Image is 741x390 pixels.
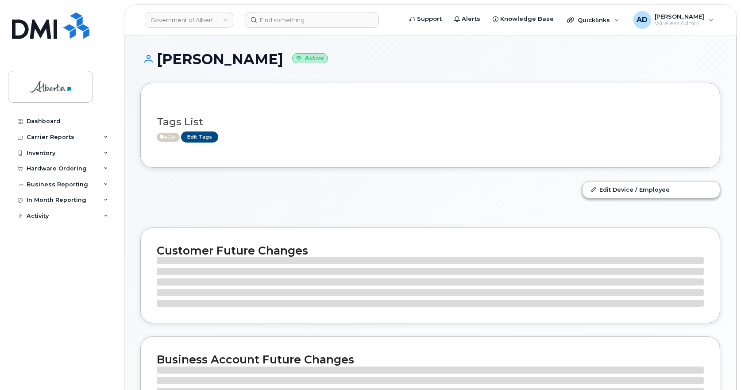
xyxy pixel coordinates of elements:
h2: Customer Future Changes [157,244,704,257]
a: Edit Device / Employee [583,181,720,197]
small: Active [292,53,328,63]
span: Active [157,133,180,142]
h3: Tags List [157,116,704,127]
a: Edit Tags [181,131,218,143]
h1: [PERSON_NAME] [140,51,720,67]
h2: Business Account Future Changes [157,353,704,366]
